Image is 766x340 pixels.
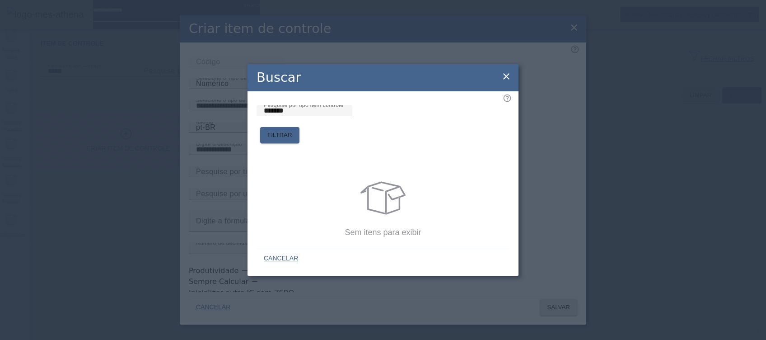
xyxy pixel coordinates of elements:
p: Sem itens para exibir [259,227,507,239]
button: FILTRAR [260,127,299,143]
span: CANCELAR [264,254,298,263]
mat-label: Pesquise por tipo item controle [264,102,343,108]
h2: Buscar [257,68,301,87]
button: CANCELAR [257,250,305,267]
span: FILTRAR [267,131,292,140]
